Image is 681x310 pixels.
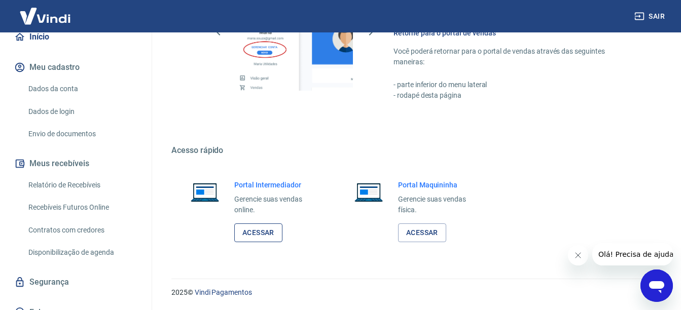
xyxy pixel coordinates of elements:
p: Gerencie suas vendas online. [234,194,317,215]
h5: Acesso rápido [171,145,657,156]
img: Vindi [12,1,78,31]
p: 2025 © [171,287,657,298]
a: Segurança [12,271,139,293]
span: Olá! Precisa de ajuda? [6,7,85,15]
a: Recebíveis Futuros Online [24,197,139,218]
h6: Portal Maquininha [398,180,481,190]
a: Dados da conta [24,79,139,99]
button: Meus recebíveis [12,152,139,175]
a: Envio de documentos [24,124,139,144]
a: Vindi Pagamentos [195,288,252,296]
h6: Retorne para o portal de vendas [393,28,632,38]
a: Contratos com credores [24,220,139,241]
a: Acessar [398,223,446,242]
img: Imagem de um notebook aberto [184,180,226,204]
a: Relatório de Recebíveis [24,175,139,196]
p: Você poderá retornar para o portal de vendas através das seguintes maneiras: [393,46,632,67]
iframe: Botão para abrir a janela de mensagens [640,269,673,302]
button: Meu cadastro [12,56,139,79]
iframe: Mensagem da empresa [592,243,673,265]
iframe: Fechar mensagem [568,245,588,265]
a: Acessar [234,223,282,242]
button: Sair [632,7,669,26]
a: Disponibilização de agenda [24,242,139,263]
a: Início [12,26,139,48]
p: Gerencie suas vendas física. [398,194,481,215]
a: Dados de login [24,101,139,122]
p: - parte inferior do menu lateral [393,80,632,90]
img: Imagem de um notebook aberto [347,180,390,204]
p: - rodapé desta página [393,90,632,101]
h6: Portal Intermediador [234,180,317,190]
